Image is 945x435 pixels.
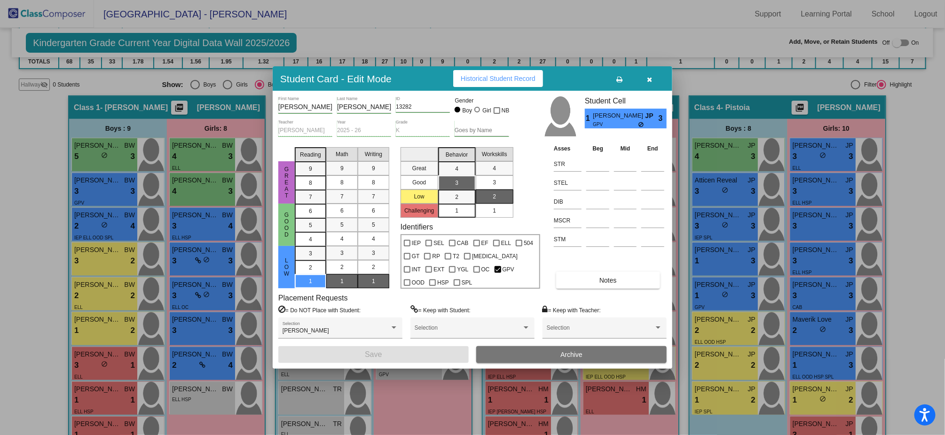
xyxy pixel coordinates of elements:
span: 1 [493,206,496,215]
span: GPV [593,121,638,128]
span: GPV [503,264,514,275]
span: 4 [493,164,496,173]
mat-label: Gender [455,96,509,105]
label: = Keep with Student: [410,305,471,315]
span: EXT [433,264,444,275]
input: assessment [554,232,582,246]
span: RP [432,251,440,262]
span: 4 [455,165,458,173]
input: Enter ID [396,104,450,111]
input: assessment [554,157,582,171]
span: 3 [372,249,375,257]
span: 504 [524,237,533,249]
span: INT [412,264,421,275]
label: = Keep with Teacher: [543,305,601,315]
input: assessment [554,214,582,228]
span: 4 [340,235,344,243]
label: Identifiers [401,222,433,231]
h3: Student Cell [585,96,667,105]
span: 5 [340,221,344,229]
th: Beg [584,143,612,154]
span: SEL [433,237,444,249]
span: 3 [340,249,344,257]
input: grade [396,127,450,134]
span: 2 [455,193,458,201]
div: Boy [462,106,472,115]
button: Historical Student Record [453,70,543,87]
span: 5 [372,221,375,229]
span: SPL [462,277,472,288]
span: GT [412,251,420,262]
th: Mid [612,143,639,154]
span: Writing [365,150,382,158]
span: Reading [300,150,321,159]
span: 3 [309,249,312,258]
span: 2 [340,263,344,271]
span: OOD [412,277,425,288]
label: Placement Requests [278,293,348,302]
input: assessment [554,195,582,209]
span: 1 [372,277,375,285]
span: 3 [659,113,667,124]
span: 5 [309,221,312,229]
label: = Do NOT Place with Student: [278,305,361,315]
span: Math [336,150,348,158]
span: 7 [309,193,312,201]
h3: Student Card - Edit Mode [280,73,392,85]
span: 1 [309,277,312,285]
span: 1 [455,206,458,215]
span: Archive [560,351,583,358]
span: 6 [309,207,312,215]
button: Archive [476,346,667,363]
span: 1 [585,113,593,124]
span: 6 [372,206,375,215]
span: [PERSON_NAME] [283,327,329,334]
span: ELL [501,237,511,249]
input: assessment [554,176,582,190]
span: 7 [372,192,375,201]
span: JP [646,111,659,121]
span: Behavior [446,150,468,159]
span: Great [283,166,291,199]
div: Girl [482,106,491,115]
span: 9 [340,164,344,173]
span: OC [481,264,490,275]
span: NB [502,105,510,116]
span: [PERSON_NAME] [593,111,645,121]
button: Save [278,346,469,363]
th: End [639,143,667,154]
span: 2 [309,263,312,272]
span: 9 [372,164,375,173]
span: 8 [340,178,344,187]
span: 2 [372,263,375,271]
th: Asses [551,143,584,154]
input: goes by name [455,127,509,134]
span: Notes [599,277,617,284]
span: Historical Student Record [461,75,535,82]
button: Notes [556,272,660,289]
span: Workskills [482,150,507,158]
span: T2 [453,251,459,262]
span: 3 [455,179,458,187]
span: 4 [372,235,375,243]
span: 1 [340,277,344,285]
span: 2 [493,192,496,201]
input: teacher [278,127,332,134]
span: YGL [457,264,468,275]
span: Save [365,350,382,358]
span: Good [283,212,291,238]
span: 4 [309,235,312,244]
input: year [337,127,391,134]
span: CAB [457,237,469,249]
span: 8 [372,178,375,187]
span: 9 [309,165,312,173]
span: HSP [437,277,449,288]
span: 7 [340,192,344,201]
span: 8 [309,179,312,187]
span: EF [481,237,488,249]
span: Low [283,257,291,277]
span: 3 [493,178,496,187]
span: IEP [412,237,421,249]
span: 6 [340,206,344,215]
span: [MEDICAL_DATA] [472,251,518,262]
